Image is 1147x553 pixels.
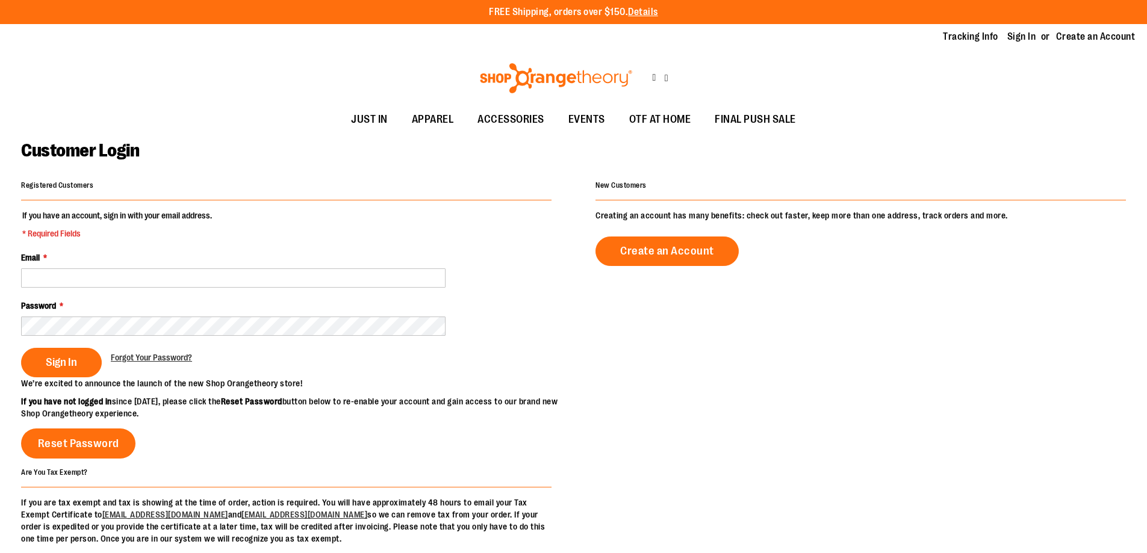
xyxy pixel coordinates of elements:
strong: Reset Password [221,397,282,406]
a: Tracking Info [943,30,998,43]
a: Create an Account [595,236,739,266]
strong: New Customers [595,181,647,190]
a: Details [628,7,658,17]
span: Create an Account [620,244,714,258]
span: ACCESSORIES [477,106,544,133]
img: Shop Orangetheory [478,63,634,93]
a: [EMAIL_ADDRESS][DOMAIN_NAME] [102,510,228,519]
strong: Are You Tax Exempt? [21,468,88,476]
span: OTF AT HOME [629,106,691,133]
a: JUST IN [339,106,400,134]
a: ACCESSORIES [465,106,556,134]
a: FINAL PUSH SALE [703,106,808,134]
span: Reset Password [38,437,119,450]
span: EVENTS [568,106,605,133]
strong: Registered Customers [21,181,93,190]
span: Sign In [46,356,77,369]
p: since [DATE], please click the button below to re-enable your account and gain access to our bran... [21,395,574,419]
p: Creating an account has many benefits: check out faster, keep more than one address, track orders... [595,209,1126,221]
span: * Required Fields [22,227,212,239]
a: OTF AT HOME [617,106,703,134]
span: JUST IN [351,106,388,133]
span: FINAL PUSH SALE [715,106,796,133]
a: Sign In [1007,30,1036,43]
a: APPAREL [400,106,466,134]
legend: If you have an account, sign in with your email address. [21,209,213,239]
button: Sign In [21,348,102,377]
a: EVENTS [556,106,617,134]
a: Reset Password [21,428,135,459]
p: We’re excited to announce the launch of the new Shop Orangetheory store! [21,377,574,389]
span: Email [21,253,40,262]
p: If you are tax exempt and tax is showing at the time of order, action is required. You will have ... [21,496,552,545]
span: Forgot Your Password? [111,353,192,362]
strong: If you have not logged in [21,397,112,406]
span: Password [21,301,56,310]
span: APPAREL [412,106,454,133]
a: Forgot Your Password? [111,351,192,363]
span: Customer Login [21,140,139,161]
p: FREE Shipping, orders over $150. [489,5,658,19]
a: Create an Account [1056,30,1136,43]
a: [EMAIL_ADDRESS][DOMAIN_NAME] [241,510,367,519]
